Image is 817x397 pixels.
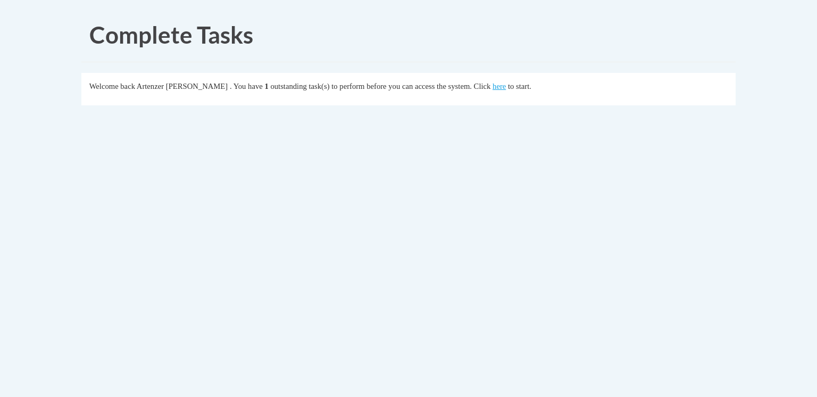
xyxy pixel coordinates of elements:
[270,82,490,90] span: outstanding task(s) to perform before you can access the system. Click
[89,21,253,48] span: Complete Tasks
[508,82,531,90] span: to start.
[493,82,506,90] a: here
[137,82,228,90] span: Artenzer [PERSON_NAME]
[264,82,268,90] span: 1
[230,82,263,90] span: . You have
[89,82,135,90] span: Welcome back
